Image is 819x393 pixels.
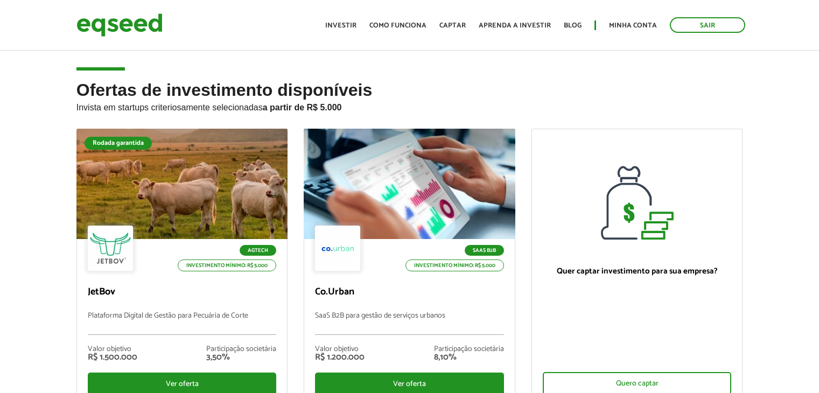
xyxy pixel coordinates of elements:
div: R$ 1.200.000 [315,353,365,362]
p: Agtech [240,245,276,256]
a: Minha conta [609,22,657,29]
p: Co.Urban [315,286,504,298]
img: EqSeed [76,11,163,39]
div: Rodada garantida [85,137,152,150]
p: Investimento mínimo: R$ 5.000 [178,259,276,271]
a: Captar [439,22,466,29]
div: R$ 1.500.000 [88,353,137,362]
div: Participação societária [434,346,504,353]
p: SaaS B2B [465,245,504,256]
a: Como funciona [369,22,426,29]
div: Valor objetivo [315,346,365,353]
div: Participação societária [206,346,276,353]
p: JetBov [88,286,277,298]
a: Sair [670,17,745,33]
strong: a partir de R$ 5.000 [263,103,342,112]
p: Quer captar investimento para sua empresa? [543,266,732,276]
a: Investir [325,22,356,29]
h2: Ofertas de investimento disponíveis [76,81,743,129]
a: Blog [564,22,582,29]
p: Investimento mínimo: R$ 5.000 [405,259,504,271]
a: Aprenda a investir [479,22,551,29]
div: 3,50% [206,353,276,362]
p: Plataforma Digital de Gestão para Pecuária de Corte [88,312,277,335]
div: 8,10% [434,353,504,362]
p: Invista em startups criteriosamente selecionadas [76,100,743,113]
p: SaaS B2B para gestão de serviços urbanos [315,312,504,335]
div: Valor objetivo [88,346,137,353]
